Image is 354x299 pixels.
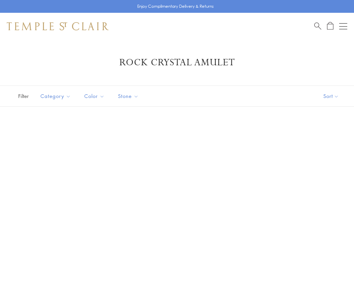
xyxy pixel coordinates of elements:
[7,22,109,30] img: Temple St. Clair
[37,92,76,100] span: Category
[115,92,144,100] span: Stone
[327,22,333,30] a: Open Shopping Bag
[308,86,354,106] button: Show sort by
[81,92,110,100] span: Color
[35,89,76,104] button: Category
[339,22,347,30] button: Open navigation
[314,22,321,30] a: Search
[79,89,110,104] button: Color
[137,3,214,10] p: Enjoy Complimentary Delivery & Returns
[113,89,144,104] button: Stone
[17,57,337,69] h1: Rock Crystal Amulet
